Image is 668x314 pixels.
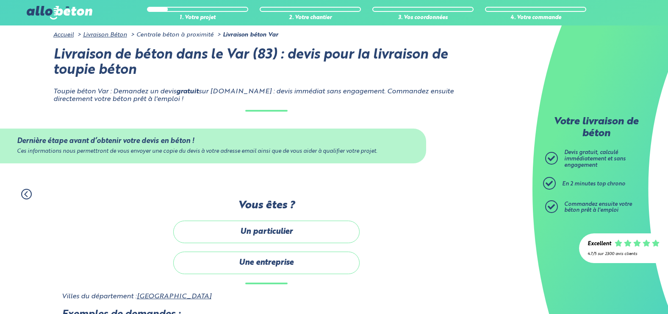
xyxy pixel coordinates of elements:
[17,149,409,155] div: Ces informations nous permettront de vous envoyer une copie du devis à votre adresse email ainsi ...
[137,293,211,300] a: [GEOGRAPHIC_DATA]
[147,15,248,21] div: 1. Votre projet
[260,15,361,21] div: 2. Votre chantier
[83,32,127,38] a: Livraison Béton
[53,88,480,104] p: Toupie béton Var : Demandez un devis sur [DOMAIN_NAME] : devis immédiat sans engagement. Commande...
[173,221,360,243] label: Un particulier
[27,6,92,20] img: allobéton
[593,281,659,305] iframe: Help widget launcher
[215,31,278,38] li: Livraison béton Var
[173,199,360,212] label: Vous êtes ?
[53,48,480,79] h1: Livraison de béton dans le Var (83) : devis pour la livraison de toupie béton
[53,32,74,38] a: Accueil
[173,252,360,274] label: Une entreprise
[129,31,213,38] li: Centrale béton à proximité
[372,15,474,21] div: 3. Vos coordonnées
[176,88,199,95] strong: gratuit
[62,293,480,300] div: Villes du département :
[485,15,586,21] div: 4. Votre commande
[17,137,409,145] div: Dernière étape avant d’obtenir votre devis en béton !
